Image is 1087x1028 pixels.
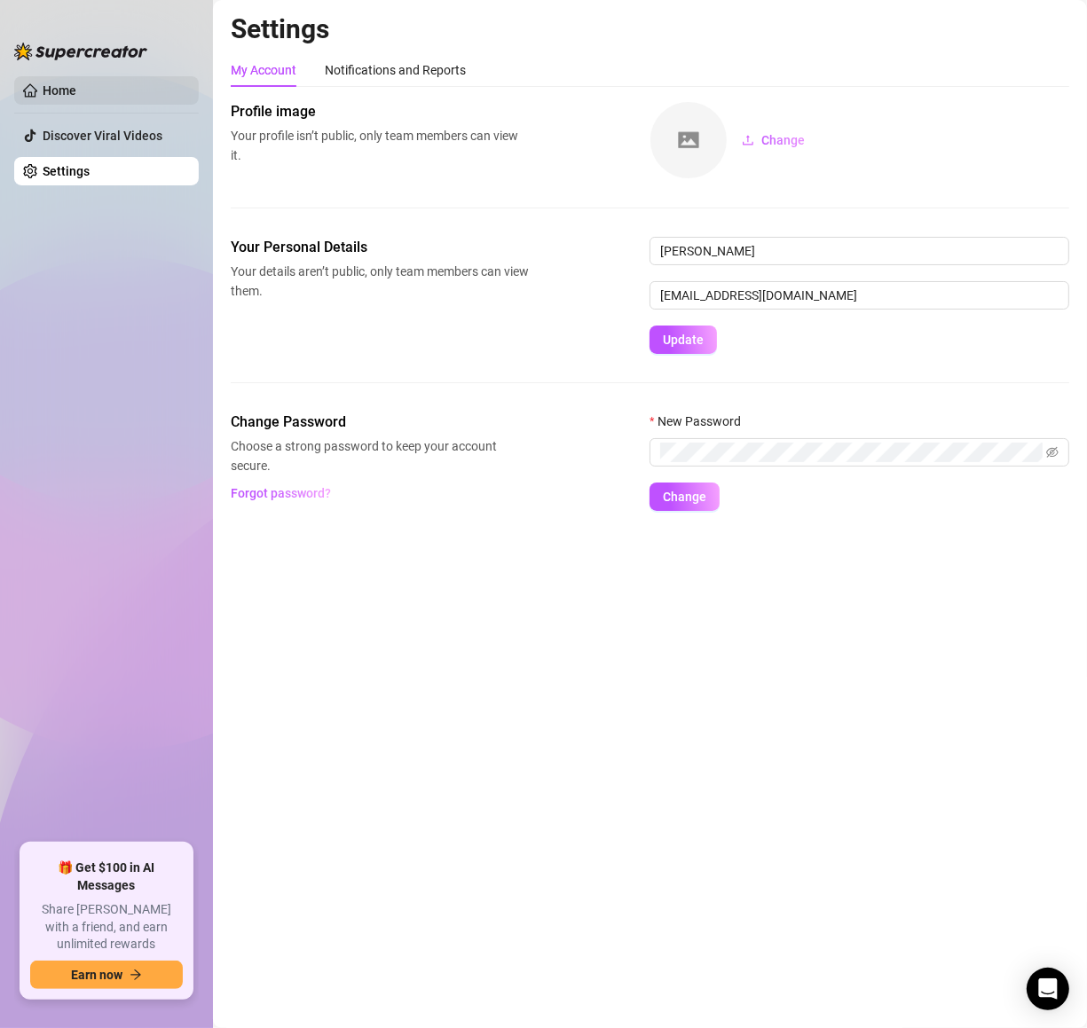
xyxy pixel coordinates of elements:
span: Share [PERSON_NAME] with a friend, and earn unlimited rewards [30,901,183,953]
h2: Settings [231,12,1069,46]
a: Home [43,83,76,98]
span: Your Personal Details [231,237,529,258]
span: Change [663,490,706,504]
span: 🎁 Get $100 in AI Messages [30,859,183,894]
div: Notifications and Reports [325,60,466,80]
span: Change Password [231,412,529,433]
span: arrow-right [130,969,142,981]
a: Discover Viral Videos [43,129,162,143]
button: Forgot password? [231,479,332,507]
button: Change [650,483,720,511]
span: Forgot password? [232,486,332,500]
span: Your details aren’t public, only team members can view them. [231,262,529,301]
button: Change [728,126,819,154]
button: Update [650,326,717,354]
span: Choose a strong password to keep your account secure. [231,436,529,475]
span: Your profile isn’t public, only team members can view it. [231,126,529,165]
img: square-placeholder.png [650,102,727,178]
input: Enter new email [650,281,1069,310]
div: Open Intercom Messenger [1027,968,1069,1010]
span: upload [742,134,754,146]
span: Update [663,333,704,347]
span: Profile image [231,101,529,122]
input: New Password [660,443,1043,462]
button: Earn nowarrow-right [30,961,183,989]
input: Enter name [650,237,1069,265]
div: My Account [231,60,296,80]
span: Change [761,133,805,147]
img: logo-BBDzfeDw.svg [14,43,147,60]
a: Settings [43,164,90,178]
label: New Password [650,412,752,431]
span: Earn now [71,968,122,982]
span: eye-invisible [1046,446,1059,459]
